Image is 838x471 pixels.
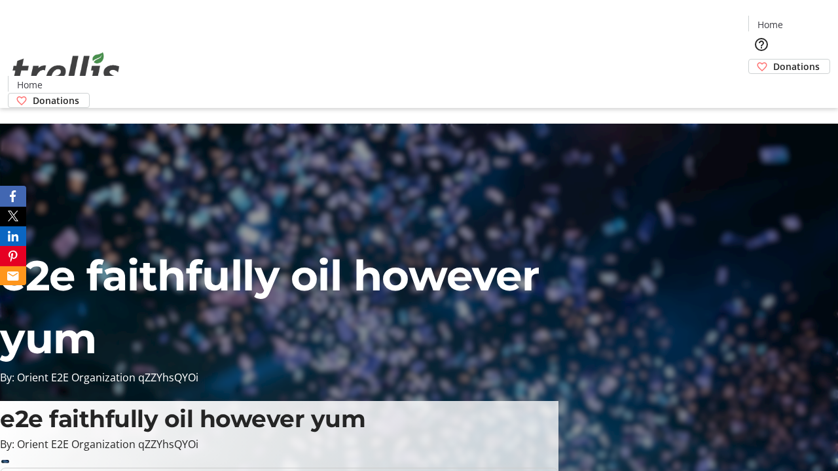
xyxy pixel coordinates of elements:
a: Donations [748,59,830,74]
span: Home [757,18,783,31]
span: Donations [773,60,820,73]
button: Help [748,31,774,58]
span: Donations [33,94,79,107]
span: Home [17,78,43,92]
img: Orient E2E Organization qZZYhsQYOi's Logo [8,38,124,103]
a: Donations [8,93,90,108]
button: Cart [748,74,774,100]
a: Home [749,18,791,31]
a: Home [9,78,50,92]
